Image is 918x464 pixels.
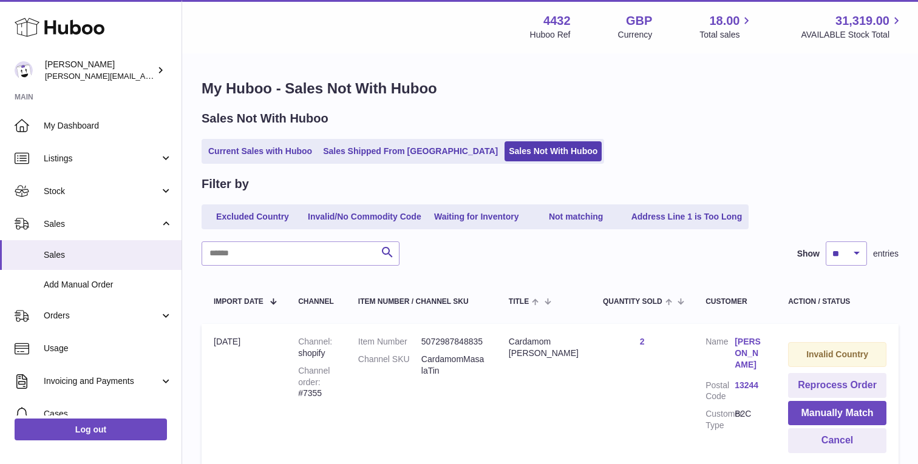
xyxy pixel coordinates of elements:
[640,337,645,346] a: 2
[421,354,484,377] dd: CardamomMasalaTin
[358,354,421,377] dt: Channel SKU
[298,337,332,346] strong: Channel
[44,186,160,197] span: Stock
[788,428,886,453] button: Cancel
[214,298,263,306] span: Import date
[15,61,33,79] img: akhil@amalachai.com
[543,13,571,29] strong: 4432
[806,349,868,359] strong: Invalid Country
[204,207,301,227] a: Excluded Country
[428,207,525,227] a: Waiting for Inventory
[705,408,735,431] dt: Customer Type
[44,375,160,387] span: Invoicing and Payments
[801,29,903,41] span: AVAILABLE Stock Total
[358,298,484,306] div: Item Number / Channel SKU
[709,13,739,29] span: 18.00
[298,365,334,400] div: #7355
[603,298,662,306] span: Quantity Sold
[319,141,502,161] a: Sales Shipped From [GEOGRAPHIC_DATA]
[699,13,753,41] a: 18.00 Total sales
[788,373,886,398] button: Reprocess Order
[705,298,764,306] div: Customer
[705,380,735,403] dt: Postal Code
[44,218,160,230] span: Sales
[298,336,334,359] div: shopify
[202,79,899,98] h1: My Huboo - Sales Not With Huboo
[44,249,172,261] span: Sales
[44,279,172,291] span: Add Manual Order
[705,336,735,374] dt: Name
[44,408,172,420] span: Cases
[801,13,903,41] a: 31,319.00 AVAILABLE Stock Total
[509,336,579,359] div: Cardamom [PERSON_NAME]
[44,310,160,321] span: Orders
[735,380,764,391] a: 13244
[421,336,484,348] dd: 5072987848835
[505,141,602,161] a: Sales Not With Huboo
[626,13,652,29] strong: GBP
[298,298,334,306] div: Channel
[627,207,747,227] a: Address Line 1 is Too Long
[202,110,328,127] h2: Sales Not With Huboo
[530,29,571,41] div: Huboo Ref
[699,29,753,41] span: Total sales
[509,298,529,306] span: Title
[202,176,249,192] h2: Filter by
[873,248,899,260] span: entries
[835,13,889,29] span: 31,319.00
[735,408,764,431] dd: B2C
[45,59,154,82] div: [PERSON_NAME]
[204,141,316,161] a: Current Sales with Huboo
[797,248,820,260] label: Show
[358,336,421,348] dt: Item Number
[44,120,172,132] span: My Dashboard
[735,336,764,371] a: [PERSON_NAME]
[788,298,886,306] div: Action / Status
[45,71,243,81] span: [PERSON_NAME][EMAIL_ADDRESS][DOMAIN_NAME]
[15,419,167,440] a: Log out
[788,401,886,426] button: Manually Match
[44,153,160,164] span: Listings
[304,207,426,227] a: Invalid/No Commodity Code
[528,207,625,227] a: Not matching
[298,366,330,387] strong: Channel order
[618,29,653,41] div: Currency
[44,343,172,354] span: Usage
